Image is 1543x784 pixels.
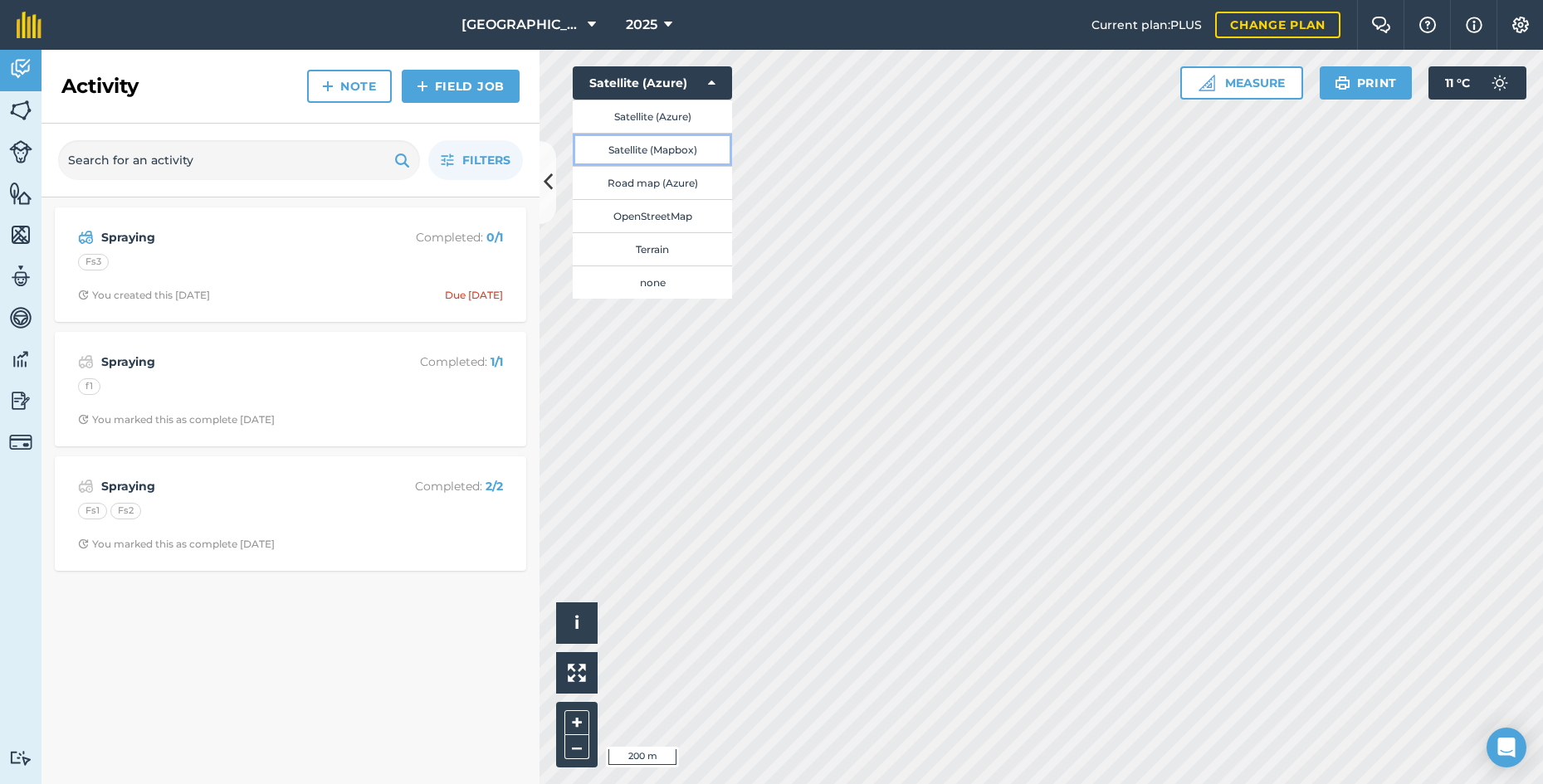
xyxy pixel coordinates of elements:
button: Filters [428,140,523,180]
strong: 0 / 1 [486,230,503,245]
div: Fs2 [110,503,141,519]
img: Clock with arrow pointing clockwise [78,538,89,549]
img: Clock with arrow pointing clockwise [78,414,89,425]
img: svg+xml;base64,PD94bWwgdmVyc2lvbj0iMS4wIiBlbmNvZGluZz0idXRmLTgiPz4KPCEtLSBHZW5lcmF0b3I6IEFkb2JlIE... [9,264,32,289]
div: Fs1 [78,503,107,519]
span: 11 ° C [1445,66,1470,100]
img: Ruler icon [1199,75,1215,91]
button: Satellite (Mapbox) [573,133,732,166]
img: svg+xml;base64,PD94bWwgdmVyc2lvbj0iMS4wIiBlbmNvZGluZz0idXRmLTgiPz4KPCEtLSBHZW5lcmF0b3I6IEFkb2JlIE... [78,352,94,372]
a: SprayingCompleted: 1/1f1Clock with arrow pointing clockwiseYou marked this as complete [DATE] [65,342,516,436]
strong: Spraying [101,228,364,246]
a: Note [307,70,392,103]
span: Filters [462,151,510,169]
img: Two speech bubbles overlapping with the left bubble in the forefront [1371,17,1391,33]
p: Completed : [371,477,503,495]
button: i [556,602,598,644]
div: Due [DATE] [445,289,503,302]
img: svg+xml;base64,PHN2ZyB4bWxucz0iaHR0cDovL3d3dy53My5vcmcvMjAwMC9zdmciIHdpZHRoPSIxNyIgaGVpZ2h0PSIxNy... [1466,15,1482,35]
img: A cog icon [1511,17,1531,33]
img: svg+xml;base64,PD94bWwgdmVyc2lvbj0iMS4wIiBlbmNvZGluZz0idXRmLTgiPz4KPCEtLSBHZW5lcmF0b3I6IEFkb2JlIE... [9,140,32,163]
div: You created this [DATE] [78,289,210,302]
a: SprayingCompleted: 0/1Fs3Clock with arrow pointing clockwiseYou created this [DATE]Due [DATE] [65,217,516,312]
img: svg+xml;base64,PD94bWwgdmVyc2lvbj0iMS4wIiBlbmNvZGluZz0idXRmLTgiPz4KPCEtLSBHZW5lcmF0b3I6IEFkb2JlIE... [9,305,32,330]
button: Satellite (Azure) [573,66,732,100]
h2: Activity [61,73,139,100]
p: Completed : [371,228,503,246]
div: You marked this as complete [DATE] [78,538,275,551]
button: Terrain [573,232,732,265]
button: Measure [1180,66,1303,100]
a: SprayingCompleted: 2/2Fs1Fs2Clock with arrow pointing clockwiseYou marked this as complete [DATE] [65,466,516,561]
span: Current plan : PLUS [1091,16,1202,34]
img: svg+xml;base64,PHN2ZyB4bWxucz0iaHR0cDovL3d3dy53My5vcmcvMjAwMC9zdmciIHdpZHRoPSIxOSIgaGVpZ2h0PSIyNC... [1335,73,1350,93]
img: svg+xml;base64,PHN2ZyB4bWxucz0iaHR0cDovL3d3dy53My5vcmcvMjAwMC9zdmciIHdpZHRoPSI1NiIgaGVpZ2h0PSI2MC... [9,181,32,206]
strong: Spraying [101,353,364,371]
img: svg+xml;base64,PHN2ZyB4bWxucz0iaHR0cDovL3d3dy53My5vcmcvMjAwMC9zdmciIHdpZHRoPSI1NiIgaGVpZ2h0PSI2MC... [9,222,32,247]
input: Search for an activity [58,140,420,180]
div: f1 [78,378,100,395]
button: Print [1320,66,1413,100]
img: svg+xml;base64,PD94bWwgdmVyc2lvbj0iMS4wIiBlbmNvZGluZz0idXRmLTgiPz4KPCEtLSBHZW5lcmF0b3I6IEFkb2JlIE... [9,347,32,372]
span: i [574,612,579,633]
img: svg+xml;base64,PD94bWwgdmVyc2lvbj0iMS4wIiBlbmNvZGluZz0idXRmLTgiPz4KPCEtLSBHZW5lcmF0b3I6IEFkb2JlIE... [9,56,32,81]
button: Road map (Azure) [573,166,732,199]
button: + [564,710,589,735]
strong: 2 / 2 [486,479,503,494]
div: You marked this as complete [DATE] [78,413,275,426]
img: svg+xml;base64,PHN2ZyB4bWxucz0iaHR0cDovL3d3dy53My5vcmcvMjAwMC9zdmciIHdpZHRoPSIxNCIgaGVpZ2h0PSIyNC... [322,76,334,96]
button: none [573,265,732,299]
button: Satellite (Azure) [573,100,732,133]
strong: 1 / 1 [491,354,503,369]
img: Four arrows, one pointing top left, one top right, one bottom right and the last bottom left [568,664,586,682]
img: svg+xml;base64,PD94bWwgdmVyc2lvbj0iMS4wIiBlbmNvZGluZz0idXRmLTgiPz4KPCEtLSBHZW5lcmF0b3I6IEFkb2JlIE... [1483,66,1516,100]
strong: Spraying [101,477,364,495]
div: Fs3 [78,254,109,270]
span: [GEOGRAPHIC_DATA] [461,15,581,35]
img: svg+xml;base64,PHN2ZyB4bWxucz0iaHR0cDovL3d3dy53My5vcmcvMjAwMC9zdmciIHdpZHRoPSI1NiIgaGVpZ2h0PSI2MC... [9,98,32,123]
img: svg+xml;base64,PD94bWwgdmVyc2lvbj0iMS4wIiBlbmNvZGluZz0idXRmLTgiPz4KPCEtLSBHZW5lcmF0b3I6IEFkb2JlIE... [78,227,94,247]
img: svg+xml;base64,PHN2ZyB4bWxucz0iaHR0cDovL3d3dy53My5vcmcvMjAwMC9zdmciIHdpZHRoPSIxOSIgaGVpZ2h0PSIyNC... [394,150,410,170]
p: Completed : [371,353,503,371]
button: OpenStreetMap [573,199,732,232]
button: 11 °C [1428,66,1526,100]
img: svg+xml;base64,PD94bWwgdmVyc2lvbj0iMS4wIiBlbmNvZGluZz0idXRmLTgiPz4KPCEtLSBHZW5lcmF0b3I6IEFkb2JlIE... [9,388,32,413]
a: Field Job [402,70,520,103]
button: – [564,735,589,759]
img: Clock with arrow pointing clockwise [78,290,89,300]
img: svg+xml;base64,PHN2ZyB4bWxucz0iaHR0cDovL3d3dy53My5vcmcvMjAwMC9zdmciIHdpZHRoPSIxNCIgaGVpZ2h0PSIyNC... [417,76,428,96]
img: fieldmargin Logo [17,12,42,38]
span: 2025 [626,15,657,35]
img: svg+xml;base64,PD94bWwgdmVyc2lvbj0iMS4wIiBlbmNvZGluZz0idXRmLTgiPz4KPCEtLSBHZW5lcmF0b3I6IEFkb2JlIE... [9,431,32,454]
div: Open Intercom Messenger [1487,728,1526,767]
img: svg+xml;base64,PD94bWwgdmVyc2lvbj0iMS4wIiBlbmNvZGluZz0idXRmLTgiPz4KPCEtLSBHZW5lcmF0b3I6IEFkb2JlIE... [9,750,32,766]
img: svg+xml;base64,PD94bWwgdmVyc2lvbj0iMS4wIiBlbmNvZGluZz0idXRmLTgiPz4KPCEtLSBHZW5lcmF0b3I6IEFkb2JlIE... [78,476,94,496]
img: A question mark icon [1418,17,1438,33]
a: Change plan [1215,12,1340,38]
